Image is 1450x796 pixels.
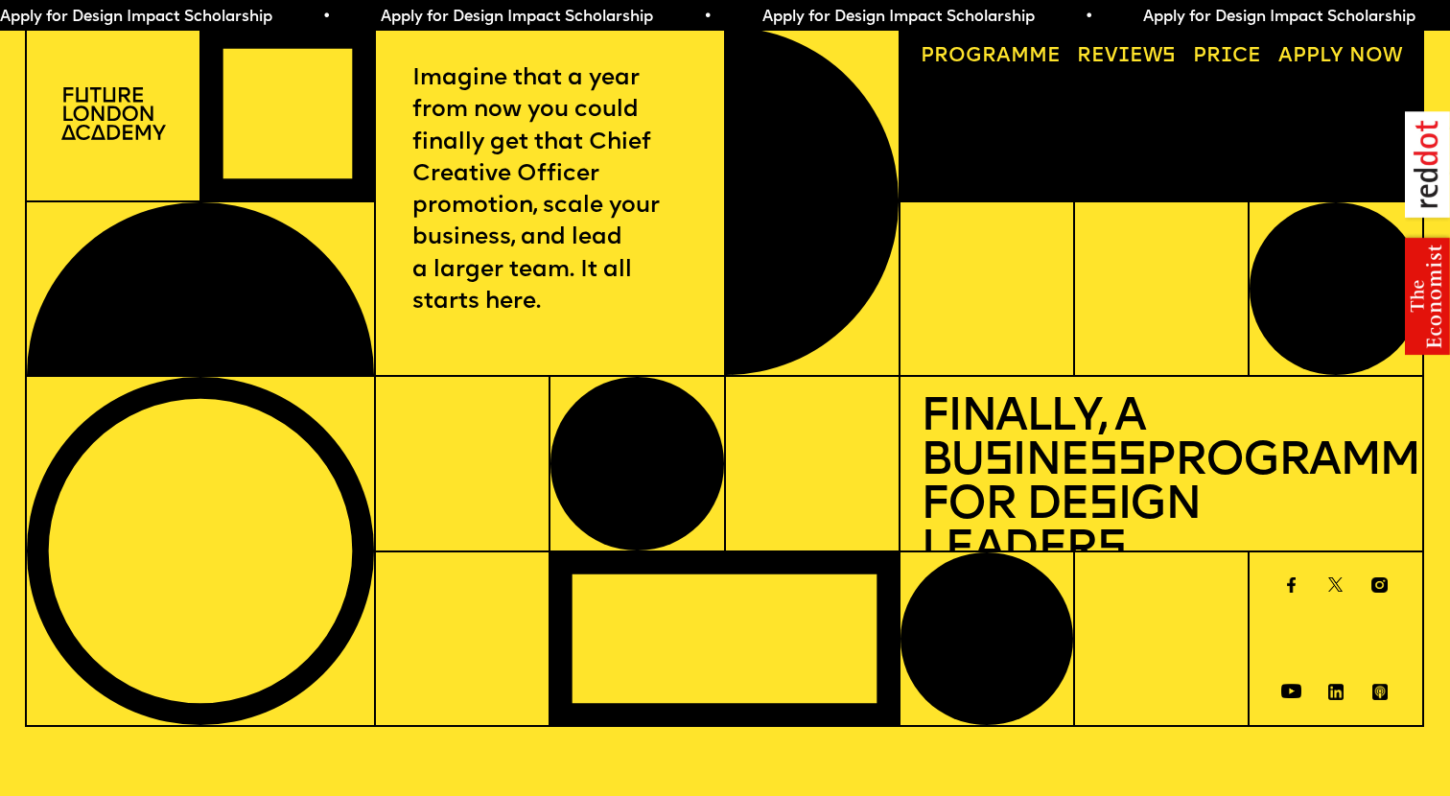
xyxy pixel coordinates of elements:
[1268,37,1412,78] a: Apply now
[321,10,330,25] span: •
[1088,439,1145,485] span: ss
[1183,37,1272,78] a: Price
[910,37,1070,78] a: Programme
[703,10,712,25] span: •
[1088,483,1117,529] span: s
[1084,10,1092,25] span: •
[1278,46,1293,66] span: A
[921,397,1402,574] h1: Finally, a Bu ine Programme for De ign Leader
[412,63,688,318] p: Imagine that a year from now you could finally get that Chief Creative Officer promotion, scale y...
[996,46,1011,66] span: a
[984,439,1013,485] span: s
[1097,527,1126,574] span: s
[1067,37,1186,78] a: Reviews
